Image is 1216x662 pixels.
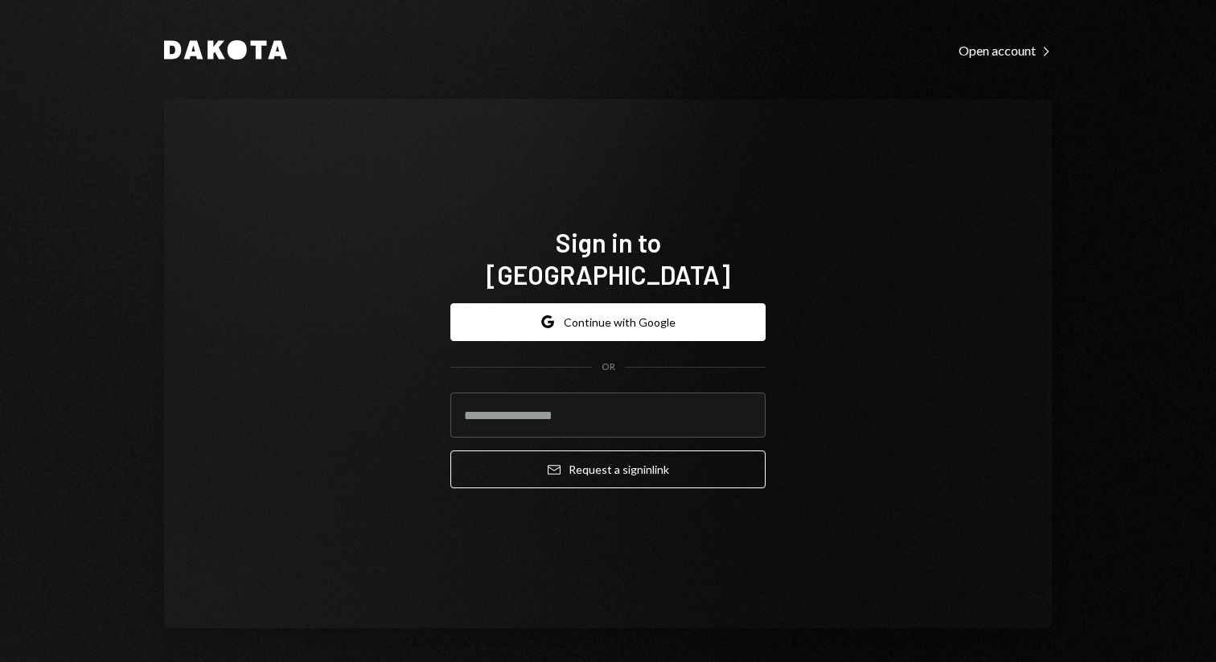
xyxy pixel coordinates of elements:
h1: Sign in to [GEOGRAPHIC_DATA] [450,226,766,290]
button: Continue with Google [450,303,766,341]
div: OR [602,360,615,374]
a: Open account [959,41,1052,59]
div: Open account [959,43,1052,59]
button: Request a signinlink [450,450,766,488]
